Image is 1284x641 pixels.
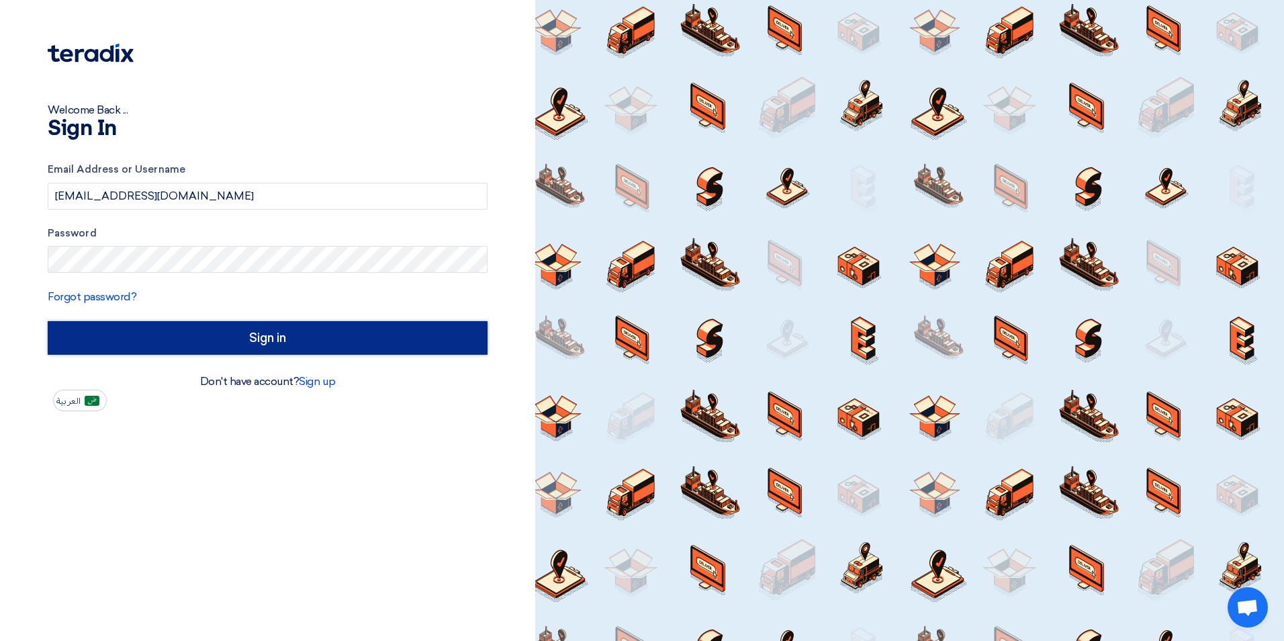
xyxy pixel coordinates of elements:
img: Teradix logo [48,44,134,62]
div: Don't have account? [48,374,488,390]
h1: Sign In [48,118,488,140]
div: Welcome Back ... [48,102,488,118]
button: العربية [53,390,107,411]
span: العربية [56,396,81,406]
input: Sign in [48,321,488,355]
input: Enter your business email or username [48,183,488,210]
a: Forgot password? [48,290,136,303]
label: Email Address or Username [48,162,488,177]
a: Open chat [1228,587,1268,628]
a: Sign up [299,375,335,388]
label: Password [48,226,488,241]
img: ar-AR.png [85,396,99,406]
